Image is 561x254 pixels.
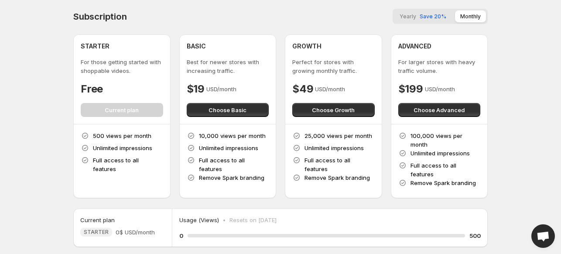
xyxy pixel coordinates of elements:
span: STARTER [84,229,109,236]
span: Full access to all features [410,162,456,178]
p: For larger stores with heavy traffic volume. [398,58,481,75]
span: Remove Spark branding [410,179,476,186]
span: Save 20% [420,13,446,20]
span: 0$ USD/month [116,228,155,237]
span: 10,000 views per month [199,132,266,139]
button: Choose Basic [187,103,269,117]
button: YearlySave 20% [394,10,452,22]
h4: $49 [292,82,313,96]
span: Unlimited impressions [199,144,258,151]
span: Full access to all features [93,157,139,172]
p: Best for newer stores with increasing traffic. [187,58,269,75]
h4: GROWTH [292,42,322,51]
p: Usage (Views) [179,216,219,224]
button: Monthly [455,10,486,22]
span: Remove Spark branding [199,174,264,181]
h4: BASIC [187,42,206,51]
span: 100,000 views per month [410,132,462,148]
span: Choose Advanced [414,106,465,114]
p: USD/month [425,85,455,93]
h5: 0 [179,231,183,240]
h4: ADVANCED [398,42,431,51]
span: Choose Basic [209,106,246,114]
h4: Free [81,82,103,96]
h4: $19 [187,82,205,96]
span: Remove Spark branding [304,174,370,181]
p: Resets on [DATE] [229,216,277,224]
span: Unlimited impressions [304,144,364,151]
span: Yearly [400,13,416,20]
span: Full access to all features [199,157,245,172]
button: Choose Growth [292,103,375,117]
p: USD/month [315,85,345,93]
span: 500 views per month [93,132,151,139]
h5: Current plan [80,216,115,224]
p: For those getting started with shoppable videos. [81,58,163,75]
span: 25,000 views per month [304,132,372,139]
p: • [222,216,226,224]
span: Choose Growth [312,106,355,114]
p: Perfect for stores with growing monthly traffic. [292,58,375,75]
h5: 500 [469,231,481,240]
button: Choose Advanced [398,103,481,117]
h4: STARTER [81,42,109,51]
h4: Subscription [73,11,127,22]
span: Unlimited impressions [93,144,152,151]
h4: $199 [398,82,423,96]
span: Full access to all features [304,157,350,172]
p: USD/month [206,85,236,93]
span: Unlimited impressions [410,150,470,157]
div: Open chat [531,224,555,248]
